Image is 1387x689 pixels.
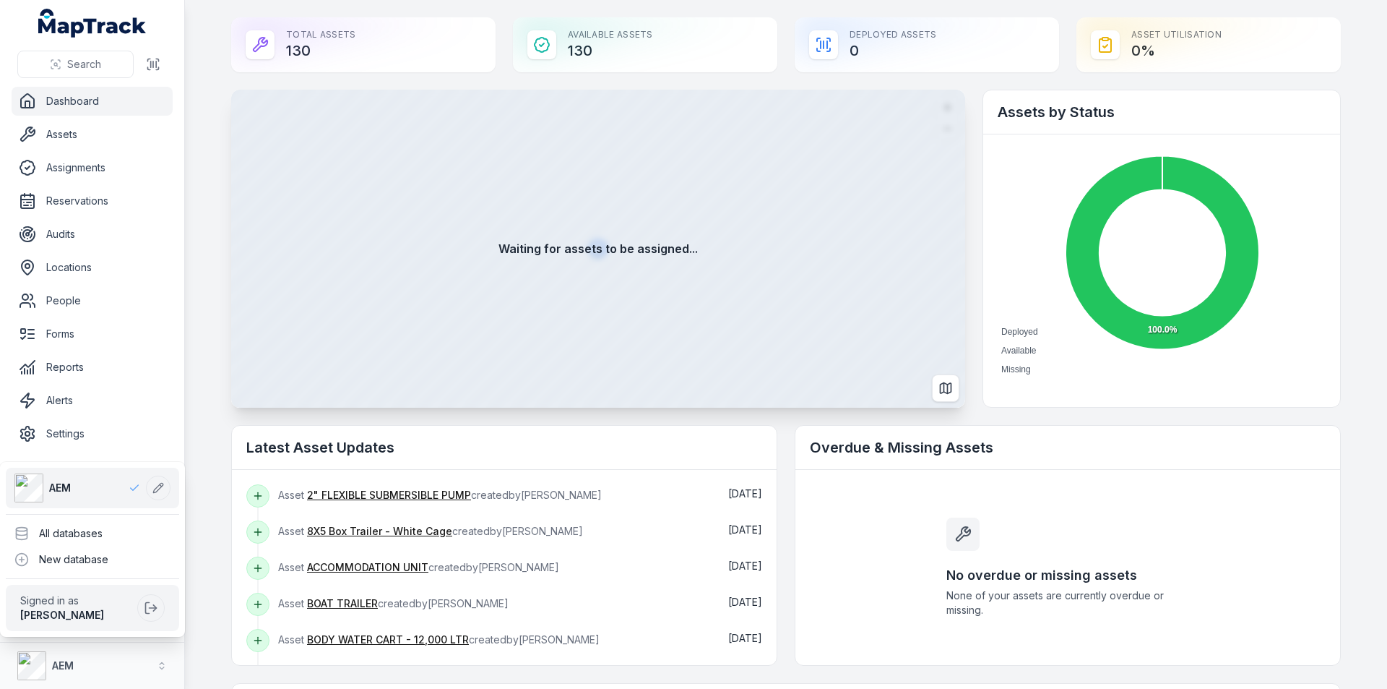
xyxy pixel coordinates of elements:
[52,659,74,672] strong: AEM
[20,594,131,608] span: Signed in as
[6,521,179,547] div: All databases
[6,547,179,573] div: New database
[20,609,104,621] strong: [PERSON_NAME]
[49,481,71,495] span: AEM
